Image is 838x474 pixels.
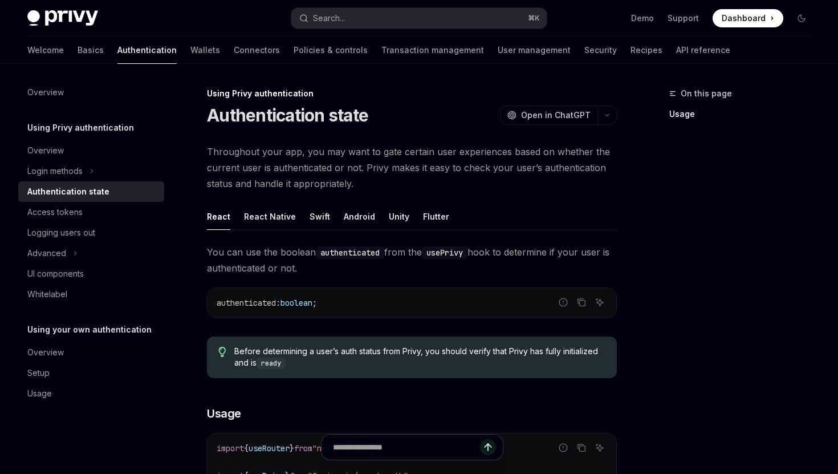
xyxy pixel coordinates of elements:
div: React [207,203,230,230]
a: Wallets [190,37,220,64]
a: Connectors [234,37,280,64]
a: UI components [18,264,164,284]
a: Setup [18,363,164,383]
button: Copy the contents from the code block [574,295,589,310]
div: Whitelabel [27,287,67,301]
span: boolean [280,298,312,308]
button: Toggle dark mode [792,9,811,27]
a: Whitelabel [18,284,164,305]
span: Throughout your app, you may want to gate certain user experiences based on whether the current u... [207,144,617,192]
a: User management [498,37,571,64]
div: Authentication state [27,185,109,198]
div: Setup [27,366,50,380]
a: Access tokens [18,202,164,222]
a: Basics [78,37,104,64]
div: React Native [244,203,296,230]
div: Overview [27,144,64,157]
h5: Using your own authentication [27,323,152,337]
button: Report incorrect code [556,295,571,310]
div: Unity [389,203,409,230]
code: authenticated [316,246,384,259]
span: Before determining a user’s auth status from Privy, you should verify that Privy has fully initia... [234,346,605,369]
span: ; [312,298,317,308]
a: Welcome [27,37,64,64]
div: Using Privy authentication [207,88,617,99]
a: Logging users out [18,222,164,243]
span: ⌘ K [528,14,540,23]
code: usePrivy [422,246,467,259]
button: Open in ChatGPT [500,106,597,125]
a: Support [668,13,699,24]
div: Login methods [27,164,83,178]
div: Flutter [423,203,449,230]
div: Android [344,203,375,230]
a: API reference [676,37,730,64]
a: Overview [18,140,164,161]
a: Security [584,37,617,64]
span: Dashboard [722,13,766,24]
div: Advanced [27,246,66,260]
a: Authentication [117,37,177,64]
span: On this page [681,87,732,100]
a: Overview [18,82,164,103]
h1: Authentication state [207,105,368,125]
img: dark logo [27,10,98,26]
span: You can use the boolean from the hook to determine if your user is authenticated or not. [207,244,617,276]
input: Ask a question... [333,435,480,460]
a: Policies & controls [294,37,368,64]
div: Access tokens [27,205,83,219]
code: ready [257,358,286,369]
button: Toggle Advanced section [18,243,164,264]
a: Recipes [630,37,662,64]
a: Usage [669,105,820,123]
a: Authentication state [18,181,164,202]
a: Dashboard [713,9,783,27]
div: Overview [27,346,64,359]
div: Swift [310,203,330,230]
button: Ask AI [592,295,607,310]
span: Open in ChatGPT [521,110,591,121]
a: Demo [631,13,654,24]
div: Logging users out [27,226,95,240]
span: authenticated [217,298,276,308]
span: Usage [207,406,241,422]
button: Toggle Login methods section [18,161,164,181]
div: UI components [27,267,84,281]
svg: Tip [218,347,226,357]
span: : [276,298,280,308]
a: Usage [18,383,164,404]
h5: Using Privy authentication [27,121,134,135]
button: Open search [291,8,546,29]
a: Overview [18,342,164,363]
div: Overview [27,86,64,99]
div: Search... [313,11,345,25]
a: Transaction management [381,37,484,64]
div: Usage [27,387,52,400]
button: Send message [480,439,496,455]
